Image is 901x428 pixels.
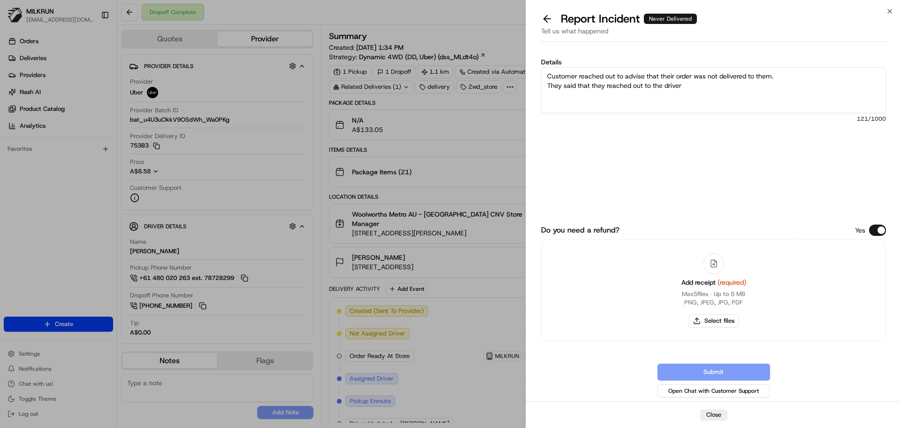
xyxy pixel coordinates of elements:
div: Never Delivered [644,14,697,24]
button: Close [700,409,727,420]
p: PNG, JPEG, JPG, PDF [684,298,743,307]
span: 121 /1000 [541,115,886,123]
div: Tell us what happened [541,26,886,42]
p: Yes [855,226,865,235]
label: Do you need a refund? [541,225,619,236]
textarea: Customer reached out to advise that their order was not delivered to them. They said that they re... [541,67,886,113]
button: Select files [689,314,739,327]
p: Max 5 files ∙ Up to 5 MB [682,290,745,298]
button: Open Chat with Customer Support [657,384,770,397]
span: Add receipt [681,278,746,287]
label: Details [541,59,886,65]
span: (required) [718,278,746,287]
p: Report Incident [561,11,697,26]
